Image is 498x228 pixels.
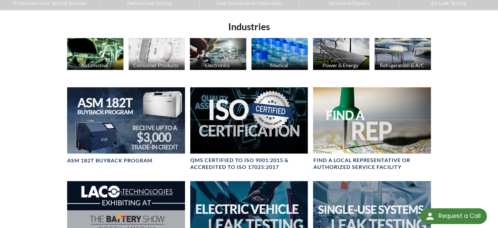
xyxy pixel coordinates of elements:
h4: FIND A LOCAL REPRESENTATIVE OR AUTHORIZED SERVICE FACILITY [313,157,431,171]
div: Request a Call [438,208,480,223]
div: Power & Energy [312,62,369,68]
a: Refrigeration & A/C HVAC Products image [375,38,431,72]
a: Header for ISO CertificationQMS CERTIFIED to ISO 9001:2015 & Accredited to ISO 17025:2017 [190,87,308,171]
a: Automotive Automotive Industry image [67,38,123,72]
div: Request a Call [420,208,487,224]
a: Power & Energy Solar Panels image [313,38,369,72]
img: HVAC Products image [375,38,431,70]
a: Find A Rep headerFIND A LOCAL REPRESENTATIVE OR AUTHORIZED SERVICE FACILITY [313,87,431,171]
h4: QMS CERTIFIED to ISO 9001:2015 & Accredited to ISO 17025:2017 [190,157,308,171]
img: round button [425,211,435,221]
a: ASM 182T Buyback Program BannerASM 182T Buyback Program [67,87,185,164]
h4: ASM 182T Buyback Program [67,157,153,164]
div: Electronics [189,62,246,68]
img: Automotive Industry image [67,38,123,70]
img: Solar Panels image [313,38,369,70]
div: Medical [250,62,307,68]
img: Consumer Products image [129,38,185,70]
a: Consumer Products Consumer Products image [129,38,185,72]
div: Refrigeration & A/C [374,62,430,68]
img: Electronics image [190,38,246,70]
h2: Industries [65,21,434,33]
img: Medicine Bottle image [251,38,308,70]
div: Automotive [66,62,123,68]
div: Consumer Products [128,62,184,68]
a: Medical Medicine Bottle image [251,38,308,72]
a: Electronics Electronics image [190,38,246,72]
